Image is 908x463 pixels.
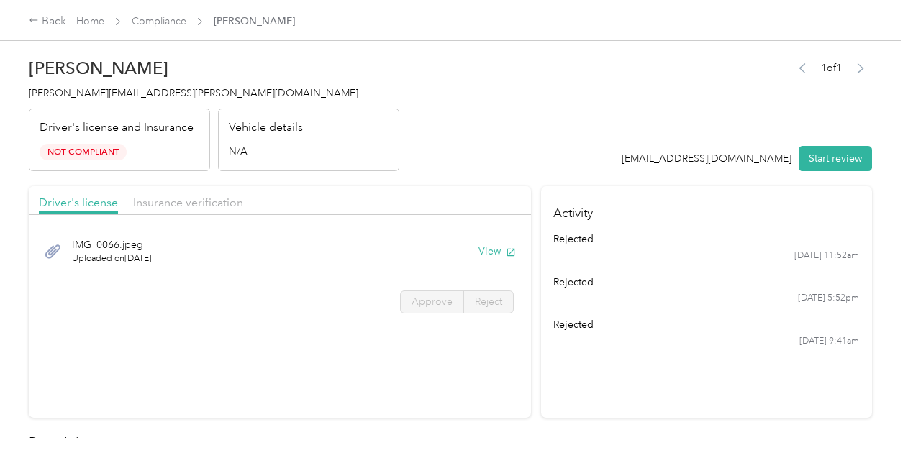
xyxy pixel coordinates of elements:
time: [DATE] 5:52pm [798,292,859,305]
iframe: Everlance-gr Chat Button Frame [827,382,908,463]
div: rejected [553,275,859,290]
span: Not Compliant [40,144,127,160]
span: N/A [229,144,248,159]
h2: Driver’s License [29,433,872,452]
p: Driver's license and Insurance [40,119,194,137]
div: Back [29,13,66,30]
span: 1 of 1 [821,60,842,75]
span: Uploaded on [DATE] [72,252,152,265]
a: Home [76,15,104,27]
div: rejected [553,232,859,247]
button: Start review [799,146,872,171]
time: [DATE] 9:41am [799,335,859,348]
span: Approve [412,295,453,308]
div: rejected [553,317,859,332]
h4: Activity [541,186,872,232]
span: Driver's license [39,196,118,209]
time: [DATE] 11:52am [794,249,859,262]
span: [PERSON_NAME][EMAIL_ADDRESS][PERSON_NAME][DOMAIN_NAME] [29,87,358,99]
span: Reject [475,295,502,308]
h2: [PERSON_NAME] [29,58,399,78]
p: Vehicle details [229,119,303,137]
span: IMG_0066.jpeg [72,237,152,252]
span: [PERSON_NAME] [214,14,295,29]
span: Insurance verification [133,196,243,209]
div: [EMAIL_ADDRESS][DOMAIN_NAME] [622,151,791,166]
a: Compliance [132,15,186,27]
button: View [478,244,516,259]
